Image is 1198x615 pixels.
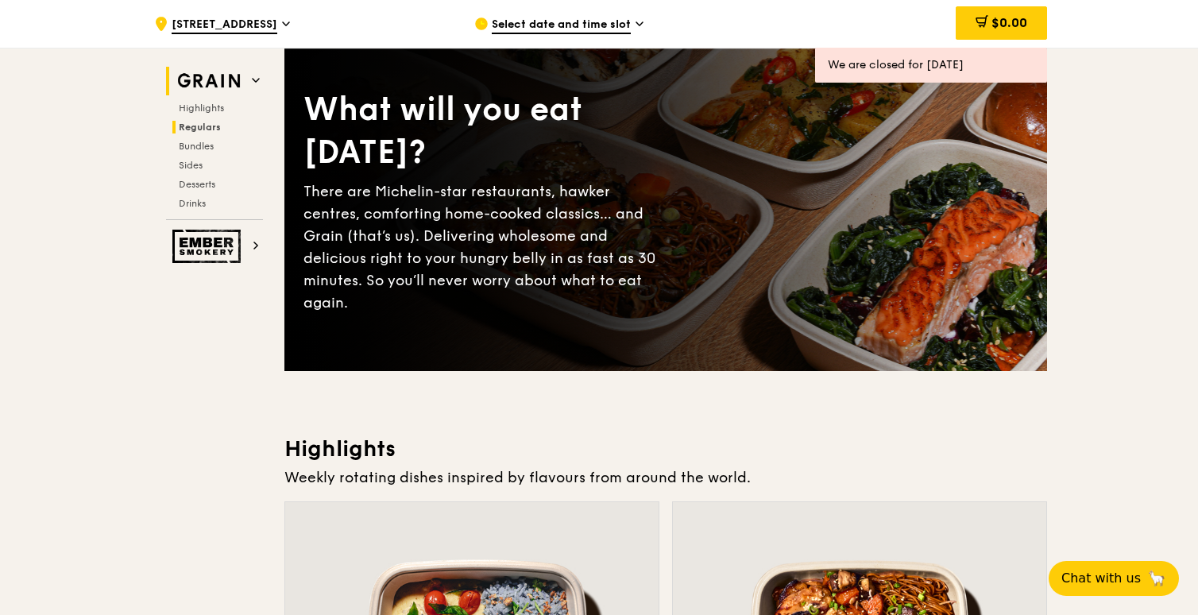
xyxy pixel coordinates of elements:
[492,17,631,34] span: Select date and time slot
[828,57,1034,73] div: We are closed for [DATE]
[179,122,221,133] span: Regulars
[179,102,224,114] span: Highlights
[303,180,666,314] div: There are Michelin-star restaurants, hawker centres, comforting home-cooked classics… and Grain (...
[1061,569,1141,588] span: Chat with us
[179,198,206,209] span: Drinks
[1049,561,1179,596] button: Chat with us🦙
[284,435,1047,463] h3: Highlights
[303,88,666,174] div: What will you eat [DATE]?
[172,67,245,95] img: Grain web logo
[172,230,245,263] img: Ember Smokery web logo
[179,141,214,152] span: Bundles
[284,466,1047,489] div: Weekly rotating dishes inspired by flavours from around the world.
[991,15,1027,30] span: $0.00
[1147,569,1166,588] span: 🦙
[179,179,215,190] span: Desserts
[179,160,203,171] span: Sides
[172,17,277,34] span: [STREET_ADDRESS]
